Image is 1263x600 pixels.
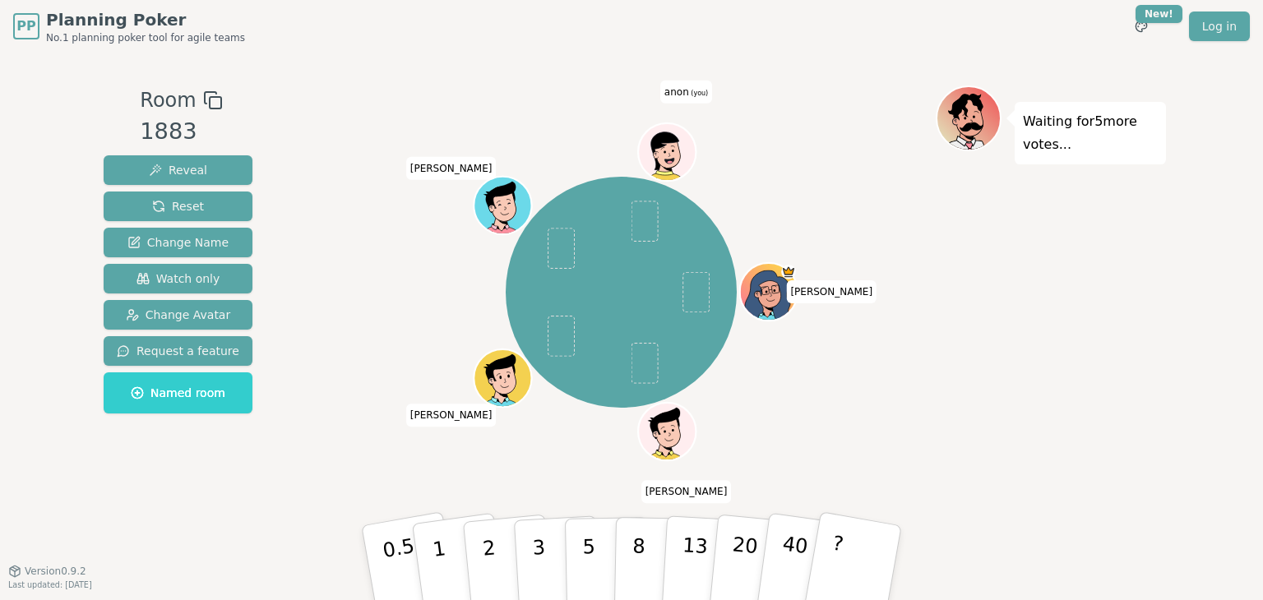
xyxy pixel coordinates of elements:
a: Log in [1189,12,1250,41]
button: Click to change your avatar [640,125,694,179]
button: New! [1127,12,1156,41]
button: Watch only [104,264,252,293]
span: Change Name [127,234,229,251]
span: No.1 planning poker tool for agile teams [46,31,245,44]
span: Reset [152,198,204,215]
button: Change Name [104,228,252,257]
button: Change Avatar [104,300,252,330]
span: (you) [689,90,709,97]
span: Room [140,85,196,115]
button: Named room [104,372,252,413]
span: Nicole is the host [781,265,796,279]
a: PPPlanning PokerNo.1 planning poker tool for agile teams [13,8,245,44]
span: PP [16,16,35,36]
span: Request a feature [117,343,239,359]
div: New! [1136,5,1182,23]
span: Click to change your name [406,157,497,180]
span: Click to change your name [641,480,732,503]
div: 1883 [140,115,222,149]
span: Click to change your name [660,81,712,104]
button: Reset [104,192,252,221]
span: Change Avatar [126,307,231,323]
span: Click to change your name [406,404,497,427]
span: Watch only [136,270,220,287]
span: Named room [131,385,225,401]
span: Click to change your name [786,280,877,303]
span: Version 0.9.2 [25,565,86,578]
button: Version0.9.2 [8,565,86,578]
button: Reveal [104,155,252,185]
span: Last updated: [DATE] [8,580,92,589]
button: Request a feature [104,336,252,366]
span: Planning Poker [46,8,245,31]
span: Reveal [149,162,207,178]
p: Waiting for 5 more votes... [1023,110,1158,156]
